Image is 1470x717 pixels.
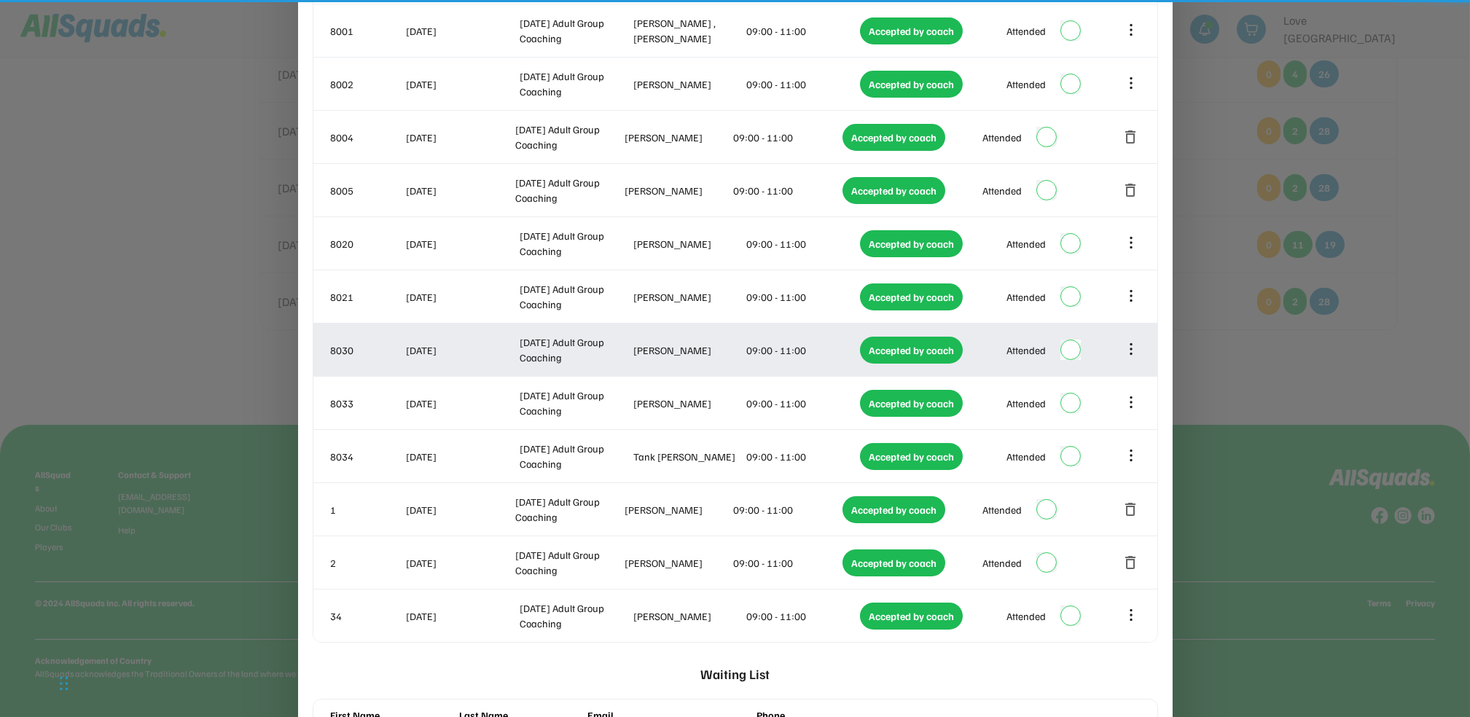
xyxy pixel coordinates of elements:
[633,449,744,464] div: Tank [PERSON_NAME]
[407,396,517,411] div: [DATE]
[747,236,858,251] div: 09:00 - 11:00
[734,502,840,517] div: 09:00 - 11:00
[331,502,404,517] div: 1
[842,124,945,151] div: Accepted by coach
[520,334,630,365] div: [DATE] Adult Group Coaching
[860,17,963,44] div: Accepted by coach
[407,608,517,624] div: [DATE]
[407,502,513,517] div: [DATE]
[633,608,744,624] div: [PERSON_NAME]
[700,657,770,691] div: Waiting List
[520,68,630,99] div: [DATE] Adult Group Coaching
[633,236,744,251] div: [PERSON_NAME]
[1122,554,1140,571] button: delete
[331,342,404,358] div: 8030
[331,555,404,571] div: 2
[407,289,517,305] div: [DATE]
[331,130,404,145] div: 8004
[407,130,513,145] div: [DATE]
[842,496,945,523] div: Accepted by coach
[515,494,622,525] div: [DATE] Adult Group Coaching
[747,342,858,358] div: 09:00 - 11:00
[515,547,622,578] div: [DATE] Adult Group Coaching
[734,183,840,198] div: 09:00 - 11:00
[1006,289,1046,305] div: Attended
[625,130,731,145] div: [PERSON_NAME]
[633,396,744,411] div: [PERSON_NAME]
[520,388,630,418] div: [DATE] Adult Group Coaching
[1006,342,1046,358] div: Attended
[331,396,404,411] div: 8033
[734,555,840,571] div: 09:00 - 11:00
[842,177,945,204] div: Accepted by coach
[860,603,963,630] div: Accepted by coach
[331,77,404,92] div: 8002
[625,502,731,517] div: [PERSON_NAME]
[407,77,517,92] div: [DATE]
[860,71,963,98] div: Accepted by coach
[520,228,630,259] div: [DATE] Adult Group Coaching
[1006,23,1046,39] div: Attended
[982,502,1022,517] div: Attended
[407,183,513,198] div: [DATE]
[520,441,630,471] div: [DATE] Adult Group Coaching
[633,289,744,305] div: [PERSON_NAME]
[842,549,945,576] div: Accepted by coach
[860,283,963,310] div: Accepted by coach
[331,289,404,305] div: 8021
[331,236,404,251] div: 8020
[625,183,731,198] div: [PERSON_NAME]
[747,77,858,92] div: 09:00 - 11:00
[982,130,1022,145] div: Attended
[1006,449,1046,464] div: Attended
[331,608,404,624] div: 34
[860,443,963,470] div: Accepted by coach
[1006,396,1046,411] div: Attended
[515,175,622,205] div: [DATE] Adult Group Coaching
[407,555,513,571] div: [DATE]
[860,230,963,257] div: Accepted by coach
[1006,608,1046,624] div: Attended
[982,555,1022,571] div: Attended
[860,337,963,364] div: Accepted by coach
[407,236,517,251] div: [DATE]
[1122,181,1140,199] button: delete
[747,396,858,411] div: 09:00 - 11:00
[734,130,840,145] div: 09:00 - 11:00
[520,600,630,631] div: [DATE] Adult Group Coaching
[515,122,622,152] div: [DATE] Adult Group Coaching
[407,23,517,39] div: [DATE]
[982,183,1022,198] div: Attended
[1006,236,1046,251] div: Attended
[860,390,963,417] div: Accepted by coach
[633,77,744,92] div: [PERSON_NAME]
[331,449,404,464] div: 8034
[747,449,858,464] div: 09:00 - 11:00
[625,555,731,571] div: [PERSON_NAME]
[747,23,858,39] div: 09:00 - 11:00
[633,342,744,358] div: [PERSON_NAME]
[407,342,517,358] div: [DATE]
[633,15,744,46] div: [PERSON_NAME] , [PERSON_NAME]
[1006,77,1046,92] div: Attended
[1122,128,1140,146] button: delete
[1122,501,1140,518] button: delete
[331,183,404,198] div: 8005
[520,15,630,46] div: [DATE] Adult Group Coaching
[520,281,630,312] div: [DATE] Adult Group Coaching
[747,289,858,305] div: 09:00 - 11:00
[407,449,517,464] div: [DATE]
[747,608,858,624] div: 09:00 - 11:00
[331,23,404,39] div: 8001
